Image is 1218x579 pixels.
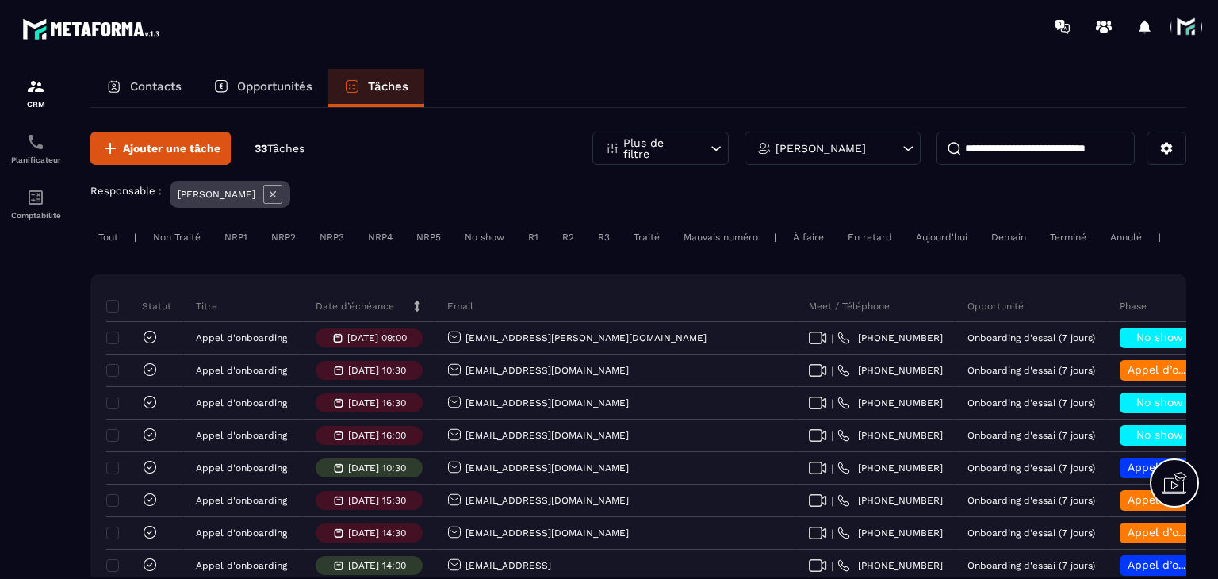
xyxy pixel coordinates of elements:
[967,332,1095,343] p: Onboarding d'essai (7 jours)
[831,462,833,474] span: |
[130,79,182,94] p: Contacts
[348,462,406,474] p: [DATE] 10:30
[776,143,866,154] p: [PERSON_NAME]
[447,300,473,313] p: Email
[4,121,67,176] a: schedulerschedulerPlanificateur
[967,430,1095,441] p: Onboarding d'essai (7 jours)
[196,430,287,441] p: Appel d'onboarding
[90,69,197,107] a: Contacts
[785,228,832,247] div: À faire
[676,228,766,247] div: Mauvais numéro
[837,397,943,409] a: [PHONE_NUMBER]
[360,228,400,247] div: NRP4
[348,397,406,408] p: [DATE] 16:30
[967,300,1024,313] p: Opportunité
[196,560,287,571] p: Appel d'onboarding
[26,77,45,96] img: formation
[837,527,943,539] a: [PHONE_NUMBER]
[123,140,220,156] span: Ajouter une tâche
[837,364,943,377] a: [PHONE_NUMBER]
[316,300,394,313] p: Date d’échéance
[1120,300,1147,313] p: Phase
[837,462,943,474] a: [PHONE_NUMBER]
[263,228,304,247] div: NRP2
[774,232,777,243] p: |
[26,188,45,207] img: accountant
[831,365,833,377] span: |
[196,397,287,408] p: Appel d'onboarding
[967,495,1095,506] p: Onboarding d'essai (7 jours)
[967,462,1095,474] p: Onboarding d'essai (7 jours)
[348,560,406,571] p: [DATE] 14:00
[348,527,406,539] p: [DATE] 14:30
[368,79,408,94] p: Tâches
[348,495,406,506] p: [DATE] 15:30
[983,228,1034,247] div: Demain
[196,527,287,539] p: Appel d'onboarding
[196,332,287,343] p: Appel d'onboarding
[4,176,67,232] a: accountantaccountantComptabilité
[90,228,126,247] div: Tout
[216,228,255,247] div: NRP1
[626,228,668,247] div: Traité
[837,559,943,572] a: [PHONE_NUMBER]
[348,365,406,376] p: [DATE] 10:30
[967,397,1095,408] p: Onboarding d'essai (7 jours)
[348,430,406,441] p: [DATE] 16:00
[809,300,890,313] p: Meet / Téléphone
[837,494,943,507] a: [PHONE_NUMBER]
[590,228,618,247] div: R3
[4,100,67,109] p: CRM
[967,527,1095,539] p: Onboarding d'essai (7 jours)
[267,142,304,155] span: Tâches
[110,300,171,313] p: Statut
[328,69,424,107] a: Tâches
[196,495,287,506] p: Appel d'onboarding
[1042,228,1094,247] div: Terminé
[196,365,287,376] p: Appel d'onboarding
[967,560,1095,571] p: Onboarding d'essai (7 jours)
[237,79,312,94] p: Opportunités
[312,228,352,247] div: NRP3
[197,69,328,107] a: Opportunités
[196,462,287,474] p: Appel d'onboarding
[837,429,943,442] a: [PHONE_NUMBER]
[837,332,943,344] a: [PHONE_NUMBER]
[4,211,67,220] p: Comptabilité
[908,228,975,247] div: Aujourd'hui
[623,137,693,159] p: Plus de filtre
[831,560,833,572] span: |
[831,495,833,507] span: |
[255,141,304,156] p: 33
[347,332,407,343] p: [DATE] 09:00
[4,65,67,121] a: formationformationCRM
[1102,228,1150,247] div: Annulé
[1136,428,1183,441] span: No show
[1158,232,1161,243] p: |
[134,232,137,243] p: |
[840,228,900,247] div: En retard
[145,228,209,247] div: Non Traité
[967,365,1095,376] p: Onboarding d'essai (7 jours)
[26,132,45,151] img: scheduler
[1136,331,1183,343] span: No show
[457,228,512,247] div: No show
[90,185,162,197] p: Responsable :
[1136,396,1183,408] span: No show
[831,430,833,442] span: |
[554,228,582,247] div: R2
[520,228,546,247] div: R1
[22,14,165,44] img: logo
[831,527,833,539] span: |
[408,228,449,247] div: NRP5
[4,155,67,164] p: Planificateur
[831,397,833,409] span: |
[90,132,231,165] button: Ajouter une tâche
[831,332,833,344] span: |
[178,189,255,200] p: [PERSON_NAME]
[196,300,217,313] p: Titre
